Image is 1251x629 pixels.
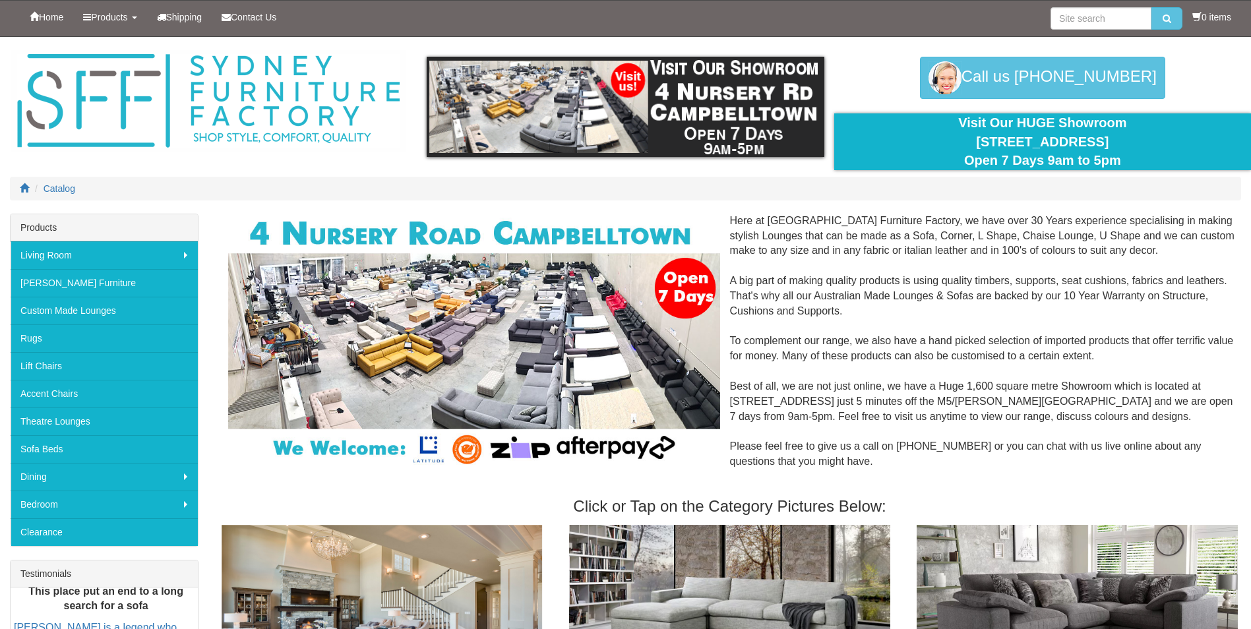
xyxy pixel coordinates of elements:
img: Corner Modular Lounges [228,214,719,469]
li: 0 items [1192,11,1231,24]
a: Dining [11,463,198,491]
a: Theatre Lounges [11,407,198,435]
div: Here at [GEOGRAPHIC_DATA] Furniture Factory, we have over 30 Years experience specialising in mak... [218,214,1241,485]
a: Rugs [11,324,198,352]
a: Custom Made Lounges [11,297,198,324]
a: Living Room [11,241,198,269]
a: Bedroom [11,491,198,518]
a: Clearance [11,518,198,546]
a: Accent Chairs [11,380,198,407]
b: This place put an end to a long search for a sofa [28,585,183,612]
h3: Click or Tap on the Category Pictures Below: [218,498,1241,515]
a: Contact Us [212,1,286,34]
img: showroom.gif [427,57,824,157]
a: Sofa Beds [11,435,198,463]
a: Lift Chairs [11,352,198,380]
div: Testimonials [11,560,198,587]
input: Site search [1051,7,1151,30]
span: Contact Us [231,12,276,22]
div: Visit Our HUGE Showroom [STREET_ADDRESS] Open 7 Days 9am to 5pm [844,113,1241,170]
a: Products [73,1,146,34]
img: Sydney Furniture Factory [11,50,406,152]
a: Catalog [44,183,75,194]
div: Products [11,214,198,241]
span: Home [39,12,63,22]
a: [PERSON_NAME] Furniture [11,269,198,297]
a: Home [20,1,73,34]
a: Shipping [147,1,212,34]
span: Products [91,12,127,22]
span: Shipping [166,12,202,22]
